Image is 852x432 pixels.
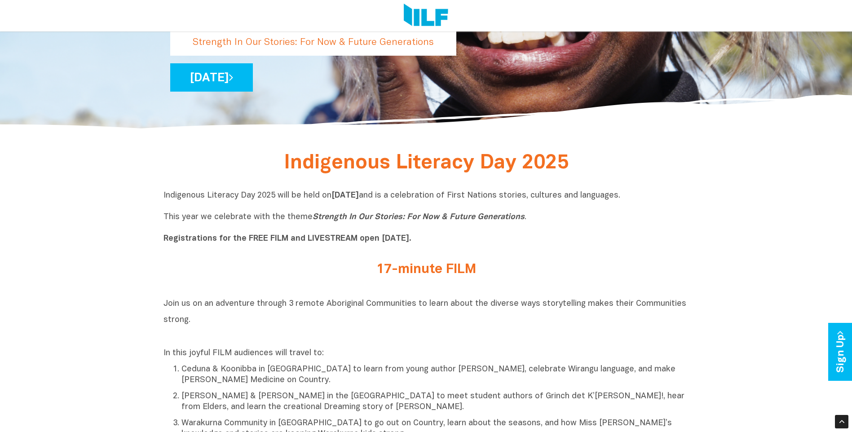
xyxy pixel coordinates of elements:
b: [DATE] [331,192,359,199]
div: Scroll Back to Top [835,415,848,428]
img: Logo [404,4,448,28]
i: Strength In Our Stories: For Now & Future Generations [313,213,525,221]
b: Registrations for the FREE FILM and LIVESTREAM open [DATE]. [163,235,411,242]
p: [PERSON_NAME] & [PERSON_NAME] in the [GEOGRAPHIC_DATA] to meet student authors of Grinch det K’[P... [181,391,689,413]
span: Indigenous Literacy Day 2025 [284,154,569,172]
h2: 17-minute FILM [258,262,595,277]
p: Indigenous Literacy Day 2025 will be held on and is a celebration of First Nations stories, cultu... [163,190,689,244]
p: Ceduna & Koonibba in [GEOGRAPHIC_DATA] to learn from young author [PERSON_NAME], celebrate Wirang... [181,364,689,386]
a: [DATE] [170,63,253,92]
p: Strength In Our Stories: For Now & Future Generations [170,29,456,56]
p: In this joyful FILM audiences will travel to: [163,348,689,359]
span: Join us on an adventure through 3 remote Aboriginal Communities to learn about the diverse ways s... [163,300,686,324]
